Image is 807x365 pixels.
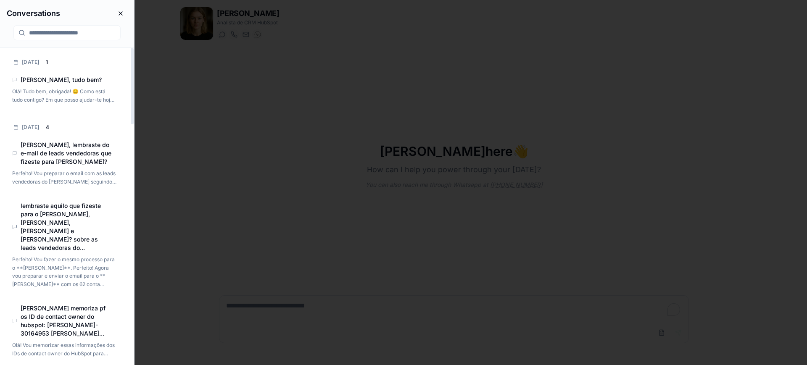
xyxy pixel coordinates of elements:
[12,87,117,104] p: Olá! Tudo bem, obrigada! 😊 Como está tudo contigo? Em que posso ajudar-te hoje? Estou aqui para t...
[12,255,117,288] p: Perfeito! Vou fazer o mesmo processo para o **Rodrigo Ruiz**. Perfeito! Agora vou preparar e envi...
[7,70,124,113] div: [PERSON_NAME], tudo bem?Olá! Tudo bem, obrigada! 😊 Como está tudo contigo? Em que posso ajudar-te...
[12,169,117,186] p: Perfeito! Vou preparar o email com as leads vendedoras do Rodrigo Ruiz seguindo o mesmo formato q...
[21,304,113,338] h4: Olá Beatriz memoriza pf os ID de contact owner do hubspot: Carlota Araújo- 30164953 Fernando Se...
[21,202,113,252] h4: lembraste aquilo que fizeste para o Miguel, Manuel, Rita e Fernando? sobre as leads vendedoras do...
[21,76,113,84] h4: Olá beatriz, tudo bem?
[12,151,17,156] div: Chat Interface
[12,224,17,229] div: Chat Interface
[21,141,113,166] h4: beatriz, lembraste do e-mail de leads vendedoras que fizeste para Carlota?
[12,77,17,82] div: Chat Interface
[43,58,51,67] div: 1
[7,8,60,19] h3: Conversations
[12,341,117,357] p: Olá! Vou memorizar essas informações dos IDs de contact owner do HubSpot para você.Perfeito! Memo...
[7,135,124,194] div: [PERSON_NAME], lembraste do e-mail de leads vendedoras que fizeste para [PERSON_NAME]?Perfeito! V...
[7,196,124,297] div: lembraste aquilo que fizeste para o [PERSON_NAME], [PERSON_NAME], [PERSON_NAME] e [PERSON_NAME]? ...
[7,119,124,135] div: [DATE]
[114,7,127,20] button: Close conversations panel
[12,318,17,323] div: Chat Interface
[7,54,124,70] div: [DATE]
[43,123,52,132] div: 4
